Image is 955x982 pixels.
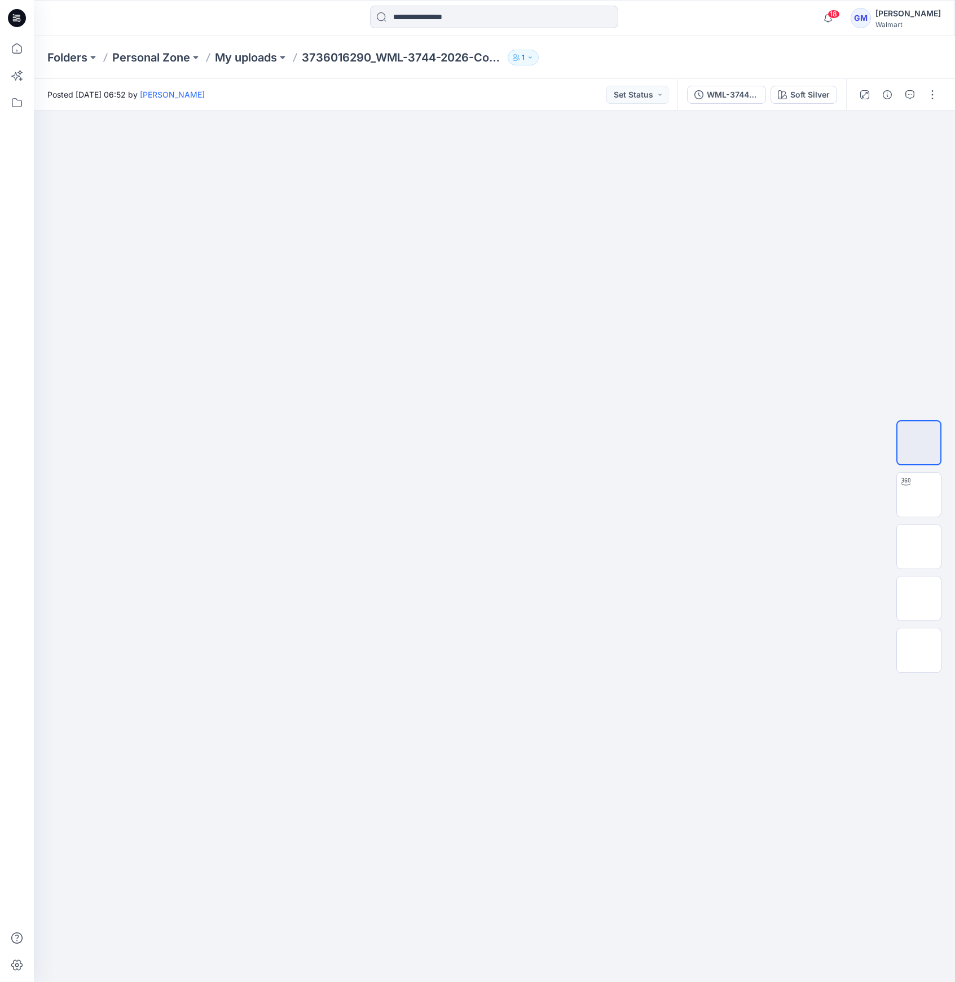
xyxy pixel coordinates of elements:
[302,50,503,65] p: 3736016290_WML-3744-2026-Core Woven Crop Straight Jegging-Inseam 29
[687,86,766,104] button: WML-3744-2026-Core Woven Crop Straight Jegging-Inseam 29_Softsilver
[875,20,941,29] div: Walmart
[771,86,837,104] button: Soft Silver
[878,86,896,104] button: Details
[140,90,205,99] a: [PERSON_NAME]
[215,50,277,65] a: My uploads
[790,89,830,101] div: Soft Silver
[112,50,190,65] a: Personal Zone
[875,7,941,20] div: [PERSON_NAME]
[707,89,759,101] div: WML-3744-2026-Core Woven Crop Straight Jegging-Inseam 29_Softsilver
[522,51,525,64] p: 1
[47,89,205,100] span: Posted [DATE] 06:52 by
[508,50,539,65] button: 1
[851,8,871,28] div: GM
[828,10,840,19] span: 18
[47,50,87,65] a: Folders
